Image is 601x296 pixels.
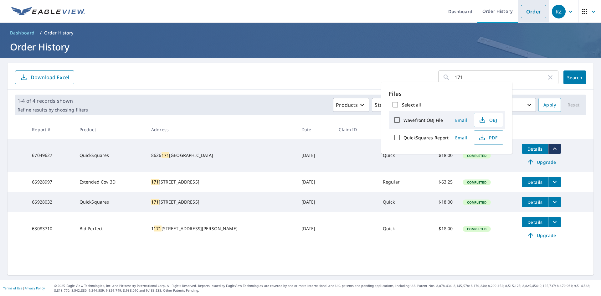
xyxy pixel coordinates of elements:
[74,120,146,139] th: Product
[8,28,593,38] nav: breadcrumb
[420,139,458,172] td: $18.00
[54,283,598,293] p: © 2025 Eagle View Technologies, Inc. and Pictometry International Corp. All Rights Reserved. Repo...
[10,30,35,36] span: Dashboard
[522,157,561,167] a: Upgrade
[522,197,548,207] button: detailsBtn-66928032
[463,200,490,205] span: Completed
[8,28,37,38] a: Dashboard
[463,153,490,158] span: Completed
[74,172,146,192] td: Extended Cov 3D
[420,192,458,212] td: $18.00
[463,180,490,184] span: Completed
[455,69,547,86] input: Address, Report #, Claim ID, etc.
[548,144,561,154] button: filesDropdownBtn-67049627
[568,75,581,80] span: Search
[44,30,74,36] p: Order History
[27,192,74,212] td: 66928032
[563,70,586,84] button: Search
[526,231,557,239] span: Upgrade
[389,90,505,98] p: Files
[522,230,561,240] a: Upgrade
[296,172,334,192] td: [DATE]
[151,179,159,185] mark: 171
[27,172,74,192] td: 66928997
[74,192,146,212] td: QuickSquares
[151,152,291,158] div: 8626 [GEOGRAPHIC_DATA]
[151,179,291,185] div: [STREET_ADDRESS]
[27,139,74,172] td: 67049627
[334,120,378,139] th: Claim ID
[154,226,161,231] mark: 171
[378,192,420,212] td: Quick
[526,179,544,185] span: Details
[403,117,443,123] label: Wavefront OBJ File
[336,101,358,109] p: Products
[522,177,548,187] button: detailsBtn-66928997
[18,97,88,105] p: 1-4 of 4 records shown
[451,115,471,125] button: Email
[151,226,291,232] div: 1 [STREET_ADDRESS][PERSON_NAME]
[522,217,548,227] button: detailsBtn-63083710
[162,152,169,158] mark: 171
[74,139,146,172] td: QuickSquares
[474,113,503,127] button: OBJ
[296,120,334,139] th: Date
[31,74,69,81] p: Download Excel
[548,177,561,187] button: filesDropdownBtn-66928997
[526,158,557,166] span: Upgrade
[454,117,469,123] span: Email
[146,120,296,139] th: Address
[474,130,503,145] button: PDF
[420,172,458,192] td: $63.25
[378,172,420,192] td: Regular
[372,98,402,112] button: Status
[478,116,498,124] span: OBJ
[522,144,548,154] button: detailsBtn-67049627
[296,192,334,212] td: [DATE]
[378,120,420,139] th: Delivery
[548,197,561,207] button: filesDropdownBtn-66928032
[27,120,74,139] th: Report #
[526,219,544,225] span: Details
[27,212,74,245] td: 63083710
[521,5,546,18] a: Order
[526,146,544,152] span: Details
[18,107,88,113] p: Refine results by choosing filters
[151,199,291,205] div: [STREET_ADDRESS]
[403,135,449,141] label: QuickSquares Report
[40,29,42,37] li: /
[454,135,469,141] span: Email
[538,98,561,112] button: Apply
[378,212,420,245] td: Quick
[333,98,369,112] button: Products
[478,134,498,141] span: PDF
[296,139,334,172] td: [DATE]
[8,40,593,53] h1: Order History
[548,217,561,227] button: filesDropdownBtn-63083710
[526,199,544,205] span: Details
[3,286,23,290] a: Terms of Use
[151,199,159,205] mark: 171
[543,101,556,109] span: Apply
[296,212,334,245] td: [DATE]
[420,212,458,245] td: $18.00
[74,212,146,245] td: Bid Perfect
[375,101,390,109] p: Status
[402,102,421,108] label: Select all
[463,227,490,231] span: Completed
[378,139,420,172] td: Quick
[15,70,74,84] button: Download Excel
[552,5,566,18] div: RZ
[3,286,45,290] p: |
[24,286,45,290] a: Privacy Policy
[451,133,471,143] button: Email
[11,7,85,16] img: EV Logo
